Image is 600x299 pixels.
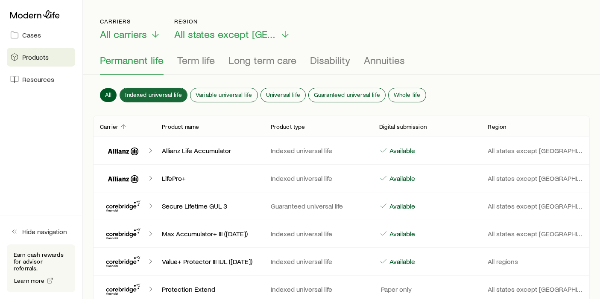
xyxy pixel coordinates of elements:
[364,54,405,66] span: Annuities
[22,31,41,39] span: Cases
[488,146,583,155] p: All states except [GEOGRAPHIC_DATA]
[271,174,366,183] p: Indexed universal life
[196,91,252,98] span: Variable universal life
[100,123,118,130] p: Carrier
[488,285,583,293] p: All states except [GEOGRAPHIC_DATA]
[174,18,290,41] button: RegionAll states except [GEOGRAPHIC_DATA]
[7,70,75,89] a: Resources
[394,91,421,98] span: Whole life
[162,146,257,155] p: Allianz Life Accumulator
[14,278,45,284] span: Learn more
[271,229,366,238] p: Indexed universal life
[100,54,164,66] span: Permanent life
[266,91,300,98] span: Universal life
[100,18,161,25] p: Carriers
[271,146,366,155] p: Indexed universal life
[389,88,426,102] button: Whole life
[100,88,117,102] button: All
[174,18,290,25] p: Region
[271,257,366,266] p: Indexed universal life
[271,123,305,130] p: Product type
[177,54,215,66] span: Term life
[22,227,67,236] span: Hide navigation
[314,91,380,98] span: Guaranteed universal life
[488,202,583,210] p: All states except [GEOGRAPHIC_DATA]
[7,222,75,241] button: Hide navigation
[271,285,366,293] p: Indexed universal life
[162,229,257,238] p: Max Accumulator+ III ([DATE])
[7,244,75,292] div: Earn cash rewards for advisor referrals.Learn more
[174,28,277,40] span: All states except [GEOGRAPHIC_DATA]
[488,174,583,183] p: All states except [GEOGRAPHIC_DATA]
[7,26,75,44] a: Cases
[488,257,583,266] p: All regions
[488,229,583,238] p: All states except [GEOGRAPHIC_DATA]
[261,88,305,102] button: Universal life
[388,229,415,238] p: Available
[22,75,54,84] span: Resources
[388,174,415,183] p: Available
[100,28,147,40] span: All carriers
[120,88,187,102] button: Indexed universal life
[388,146,415,155] p: Available
[271,202,366,210] p: Guaranteed universal life
[379,285,412,293] p: Paper only
[309,88,385,102] button: Guaranteed universal life
[162,202,257,210] p: Secure Lifetime GUL 3
[162,285,257,293] p: Protection Extend
[22,53,49,61] span: Products
[100,18,161,41] button: CarriersAll carriers
[100,54,583,75] div: Product types
[388,202,415,210] p: Available
[7,48,75,67] a: Products
[125,91,182,98] span: Indexed universal life
[379,123,427,130] p: Digital submission
[388,257,415,266] p: Available
[14,251,68,272] p: Earn cash rewards for advisor referrals.
[310,54,350,66] span: Disability
[105,91,111,98] span: All
[488,123,506,130] p: Region
[190,88,258,102] button: Variable universal life
[162,257,257,266] p: Value+ Protector III IUL ([DATE])
[228,54,296,66] span: Long term care
[162,123,199,130] p: Product name
[162,174,257,183] p: LifePro+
